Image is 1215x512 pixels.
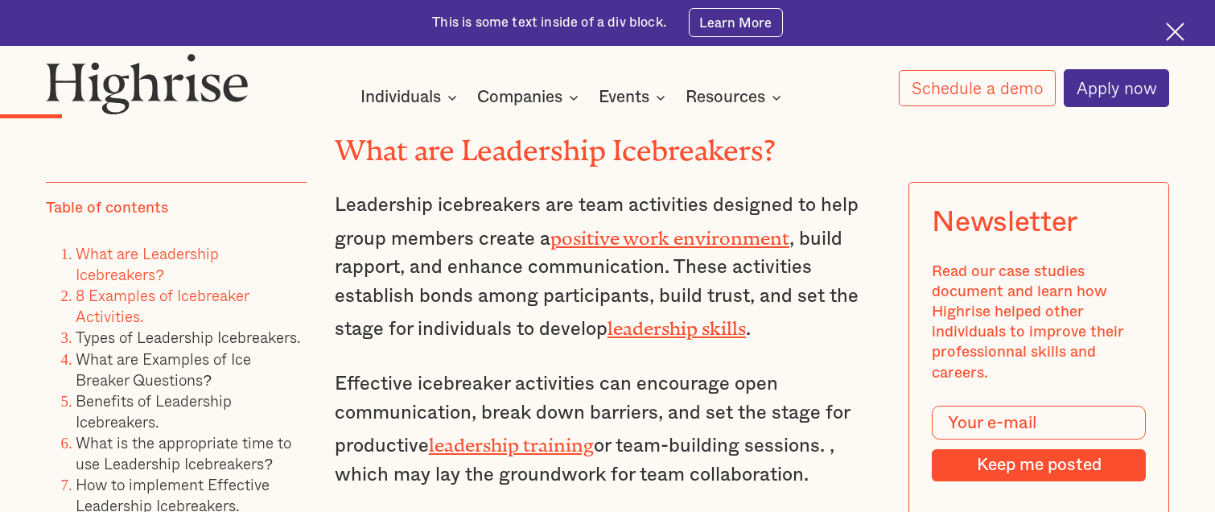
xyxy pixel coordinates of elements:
[1166,23,1184,41] img: Cross icon
[477,88,562,107] div: Companies
[429,434,594,446] a: leadership training
[432,14,666,31] div: This is some text inside of a div block.
[76,431,291,475] a: What is the appropriate time to use Leadership Icebreakers?
[932,406,1146,440] input: Your e-mail
[689,8,783,37] a: Learn More
[932,206,1077,239] div: Newsletter
[899,70,1056,107] a: Schedule a demo
[607,317,746,329] a: leadership skills
[686,88,765,107] div: Resources
[932,449,1146,481] input: Keep me posted
[76,347,251,391] a: What are Examples of Ice Breaker Questions?
[76,389,232,433] a: Benefits of Leadership Icebreakers.
[599,88,670,107] div: Events
[550,227,789,239] a: positive work environment
[335,127,880,159] h2: What are Leadership Icebreakers?
[335,370,880,489] p: Effective icebreaker activities can encourage open communication, break down barriers, and set th...
[599,88,649,107] div: Events
[360,88,441,107] div: Individuals
[46,198,168,218] div: Table of contents
[1064,69,1170,106] a: Apply now
[76,326,301,349] a: Types of Leadership Icebreakers.
[76,283,249,328] a: 8 Examples of Icebreaker Activities.
[477,88,583,107] div: Companies
[46,53,249,114] img: Highrise logo
[932,262,1146,383] div: Read our case studies document and learn how Highrise helped other individuals to improve their p...
[76,242,219,286] a: What are Leadership Icebreakers?
[686,88,786,107] div: Resources
[335,192,880,344] p: Leadership icebreakers are team activities designed to help group members create a , build rappor...
[360,88,462,107] div: Individuals
[932,406,1146,481] form: Modal Form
